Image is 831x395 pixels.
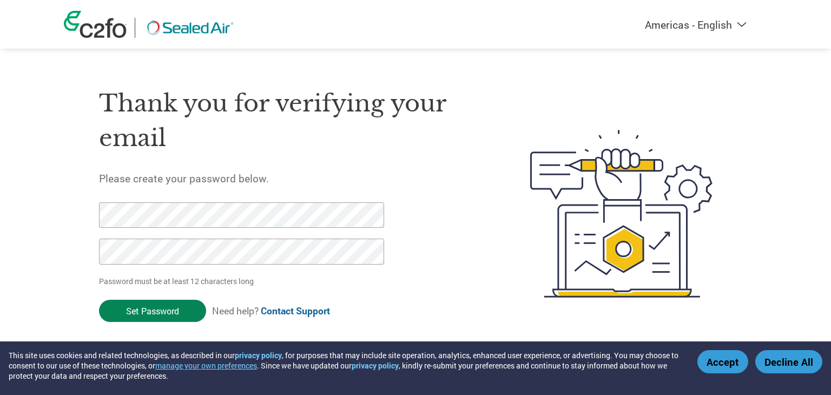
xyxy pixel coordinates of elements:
button: Accept [697,350,748,373]
a: Contact Support [261,305,330,317]
img: Sealed Air [143,18,236,38]
img: c2fo logo [64,11,127,38]
div: This site uses cookies and related technologies, as described in our , for purposes that may incl... [9,350,682,381]
span: Need help? [212,305,330,317]
a: privacy policy [352,360,399,371]
a: privacy policy [235,350,282,360]
input: Set Password [99,300,206,322]
p: Password must be at least 12 characters long [99,275,388,287]
h5: Please create your password below. [99,172,479,185]
h1: Thank you for verifying your email [99,86,479,156]
button: Decline All [755,350,822,373]
button: manage your own preferences [155,360,257,371]
img: create-password [511,70,733,357]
